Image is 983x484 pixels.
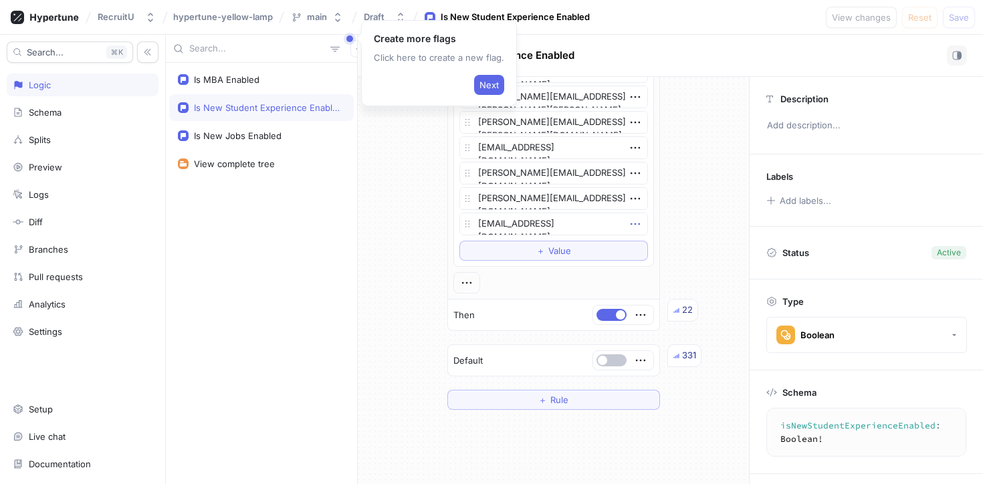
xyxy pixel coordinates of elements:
[364,11,385,23] div: Draft
[194,130,282,141] div: Is New Jobs Enabled
[29,299,66,310] div: Analytics
[459,187,648,210] textarea: [PERSON_NAME][EMAIL_ADDRESS][DOMAIN_NAME]
[29,271,83,282] div: Pull requests
[682,304,693,317] div: 22
[550,396,568,404] span: Rule
[761,114,972,137] p: Add description...
[780,94,829,104] p: Description
[358,6,411,28] button: Draft
[441,11,590,24] div: Is New Student Experience Enabled
[29,431,66,442] div: Live chat
[29,326,62,337] div: Settings
[453,354,483,368] p: Default
[29,189,49,200] div: Logs
[762,192,835,209] button: Add labels...
[536,247,545,255] span: ＋
[459,241,648,261] button: ＋Value
[29,162,62,172] div: Preview
[29,134,51,145] div: Splits
[29,404,53,414] div: Setup
[29,244,68,255] div: Branches
[194,74,259,85] div: Is MBA Enabled
[538,396,547,404] span: ＋
[189,42,325,55] input: Search...
[766,171,793,182] p: Labels
[459,162,648,185] textarea: [PERSON_NAME][EMAIL_ADDRESS][DOMAIN_NAME]
[937,247,961,259] div: Active
[459,136,648,159] textarea: [EMAIL_ADDRESS][DOMAIN_NAME]
[908,13,932,21] span: Reset
[29,80,51,90] div: Logic
[29,459,91,469] div: Documentation
[29,107,62,118] div: Schema
[766,317,967,353] button: Boolean
[447,390,660,410] button: ＋Rule
[173,12,273,21] span: hypertune-yellow-lamp
[459,213,648,235] textarea: [EMAIL_ADDRESS][DOMAIN_NAME]
[453,309,475,322] p: Then
[92,6,161,28] button: RecruitU
[682,349,696,362] div: 331
[459,86,648,108] textarea: [PERSON_NAME][EMAIL_ADDRESS][PERSON_NAME][PERSON_NAME][DOMAIN_NAME]
[29,217,43,227] div: Diff
[902,7,938,28] button: Reset
[307,11,327,23] div: main
[194,158,275,169] div: View complete tree
[548,247,571,255] span: Value
[943,7,975,28] button: Save
[832,13,891,21] span: View changes
[826,7,897,28] button: View changes
[27,48,64,56] span: Search...
[459,111,648,134] textarea: [PERSON_NAME][EMAIL_ADDRESS][PERSON_NAME][DOMAIN_NAME]
[800,330,835,341] div: Boolean
[194,102,340,113] div: Is New Student Experience Enabled
[782,243,809,262] p: Status
[106,45,127,59] div: K
[286,6,348,28] button: main
[98,11,134,23] div: RecruitU
[949,13,969,21] span: Save
[7,453,158,475] a: Documentation
[782,387,816,398] p: Schema
[782,296,804,307] p: Type
[7,41,133,63] button: Search...K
